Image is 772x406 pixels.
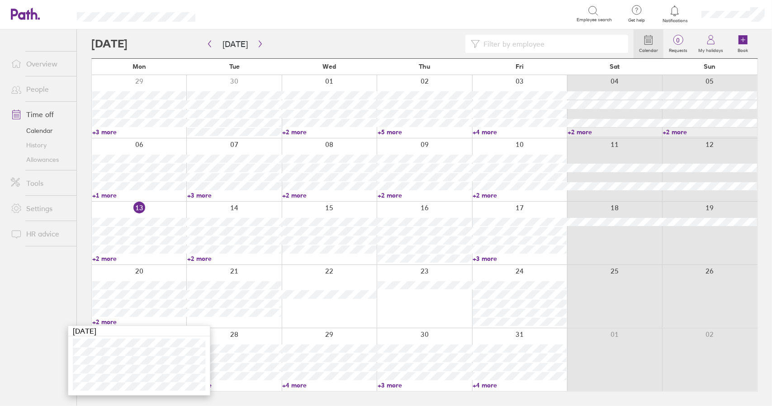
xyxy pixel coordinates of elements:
a: Settings [4,199,76,217]
span: 0 [663,37,693,44]
a: Notifications [660,5,690,24]
a: My holidays [693,29,729,58]
a: Book [729,29,758,58]
label: Calendar [634,45,663,53]
a: +2 more [282,128,376,136]
a: +2 more [473,191,567,199]
a: Calendar [4,123,76,138]
a: Tools [4,174,76,192]
span: Fri [516,63,524,70]
a: +2 more [663,128,757,136]
span: Employee search [577,17,612,23]
label: My holidays [693,45,729,53]
input: Filter by employee [480,35,623,52]
a: +2 more [92,318,186,326]
a: +2 more [378,191,472,199]
a: +2 more [187,381,281,389]
span: Tue [229,63,240,70]
a: +4 more [282,381,376,389]
span: Mon [133,63,146,70]
a: People [4,80,76,98]
label: Requests [663,45,693,53]
a: Allowances [4,152,76,167]
a: +2 more [282,191,376,199]
button: [DATE] [215,37,255,52]
a: +3 more [473,255,567,263]
a: History [4,138,76,152]
a: Overview [4,55,76,73]
span: Get help [622,18,651,23]
a: Time off [4,105,76,123]
a: +2 more [187,255,281,263]
div: Search [220,9,243,18]
a: 0Requests [663,29,693,58]
span: Sun [704,63,716,70]
a: +4 more [473,381,567,389]
a: Calendar [634,29,663,58]
span: Notifications [660,18,690,24]
a: HR advice [4,225,76,243]
a: +3 more [187,191,281,199]
a: +5 more [378,128,472,136]
a: +1 more [92,191,186,199]
a: +3 more [378,381,472,389]
span: Sat [610,63,620,70]
span: Thu [419,63,430,70]
label: Book [733,45,754,53]
div: [DATE] [68,326,210,336]
a: +4 more [473,128,567,136]
a: +2 more [92,255,186,263]
span: Wed [323,63,336,70]
a: +2 more [568,128,662,136]
a: +3 more [92,128,186,136]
